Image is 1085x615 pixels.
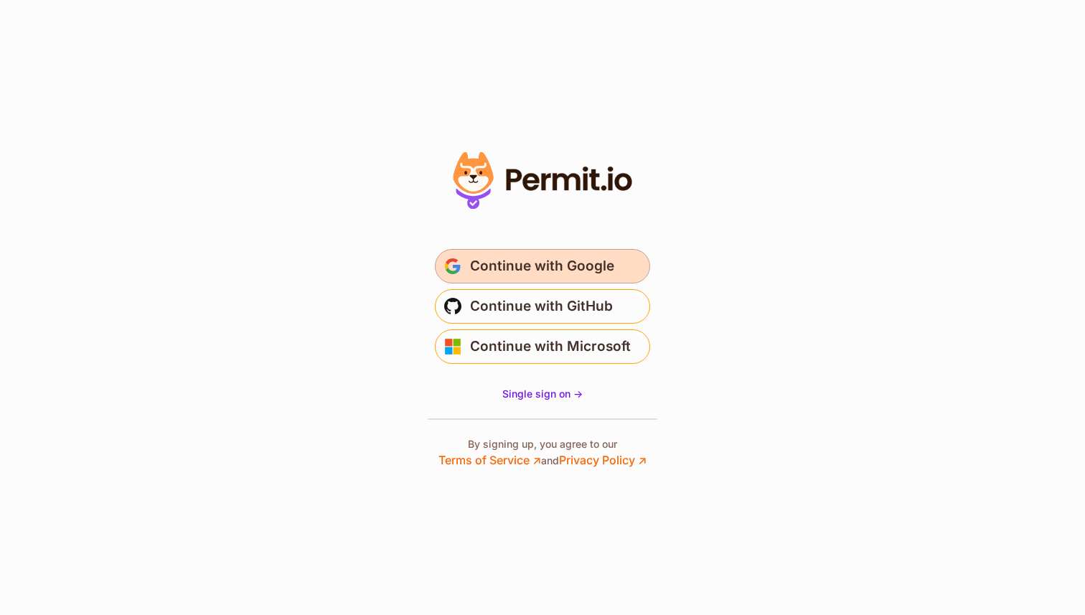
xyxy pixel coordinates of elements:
[438,453,541,467] a: Terms of Service ↗
[438,437,647,469] p: By signing up, you agree to our and
[470,295,613,318] span: Continue with GitHub
[559,453,647,467] a: Privacy Policy ↗
[435,329,650,364] button: Continue with Microsoft
[502,387,583,401] a: Single sign on ->
[502,388,583,400] span: Single sign on ->
[435,249,650,283] button: Continue with Google
[470,335,631,358] span: Continue with Microsoft
[435,289,650,324] button: Continue with GitHub
[470,255,614,278] span: Continue with Google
